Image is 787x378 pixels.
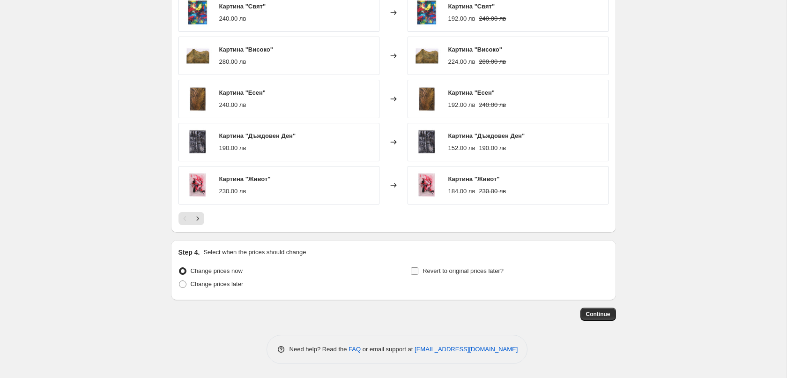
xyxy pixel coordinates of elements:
[479,187,506,196] strike: 230.00 лв
[448,100,475,110] div: 192.00 лв
[219,100,246,110] div: 240.00 лв
[448,57,475,67] div: 224.00 лв
[184,85,212,113] img: kartina-esen-711699_80x.jpg
[413,171,441,199] img: kartina-zhivot-801033_80x.jpg
[178,212,204,225] nav: Pagination
[448,187,475,196] div: 184.00 лв
[448,3,495,10] span: Картина "Свят"
[219,3,266,10] span: Картина "Свят"
[219,46,273,53] span: Картина "Високо"
[448,46,502,53] span: Картина "Високо"
[479,144,506,153] strike: 190.00 лв
[219,187,246,196] div: 230.00 лв
[479,100,506,110] strike: 240.00 лв
[219,57,246,67] div: 280.00 лв
[349,346,361,353] a: FAQ
[219,89,266,96] span: Картина "Есен"
[423,267,504,274] span: Revert to original prices later?
[448,132,525,139] span: Картина "Дъждовен Ден"
[178,248,200,257] h2: Step 4.
[448,14,475,23] div: 192.00 лв
[191,267,243,274] span: Change prices now
[413,128,441,156] img: kartina-dzhdoven-den-178347_80x.jpg
[219,175,271,182] span: Картина "Живот"
[413,42,441,70] img: kartina-visoko-214165_80x.jpg
[479,14,506,23] strike: 240.00 лв
[580,308,616,321] button: Continue
[191,280,244,287] span: Change prices later
[290,346,349,353] span: Need help? Read the
[219,14,246,23] div: 240.00 лв
[203,248,306,257] p: Select when the prices should change
[184,171,212,199] img: kartina-zhivot-801033_80x.jpg
[361,346,415,353] span: or email support at
[219,132,296,139] span: Картина "Дъждовен Ден"
[415,346,518,353] a: [EMAIL_ADDRESS][DOMAIN_NAME]
[448,144,475,153] div: 152.00 лв
[191,212,204,225] button: Next
[413,85,441,113] img: kartina-esen-711699_80x.jpg
[184,128,212,156] img: kartina-dzhdoven-den-178347_80x.jpg
[219,144,246,153] div: 190.00 лв
[586,310,610,318] span: Continue
[448,89,495,96] span: Картина "Есен"
[479,57,506,67] strike: 280.00 лв
[448,175,500,182] span: Картина "Живот"
[184,42,212,70] img: kartina-visoko-214165_80x.jpg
